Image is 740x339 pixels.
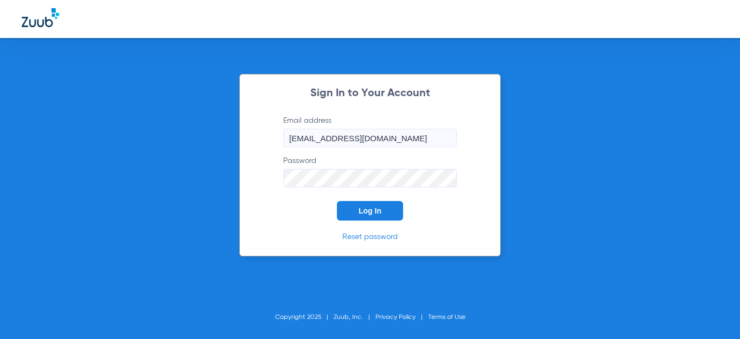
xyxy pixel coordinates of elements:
[267,88,473,99] h2: Sign In to Your Account
[283,169,457,187] input: Password
[275,312,334,323] li: Copyright 2025
[375,314,416,321] a: Privacy Policy
[686,287,740,339] iframe: Chat Widget
[22,8,59,27] img: Zuub Logo
[283,115,457,147] label: Email address
[337,201,403,221] button: Log In
[283,155,457,187] label: Password
[342,233,398,241] a: Reset password
[359,206,381,215] span: Log In
[283,129,457,147] input: Email address
[428,314,465,321] a: Terms of Use
[334,312,375,323] li: Zuub, Inc.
